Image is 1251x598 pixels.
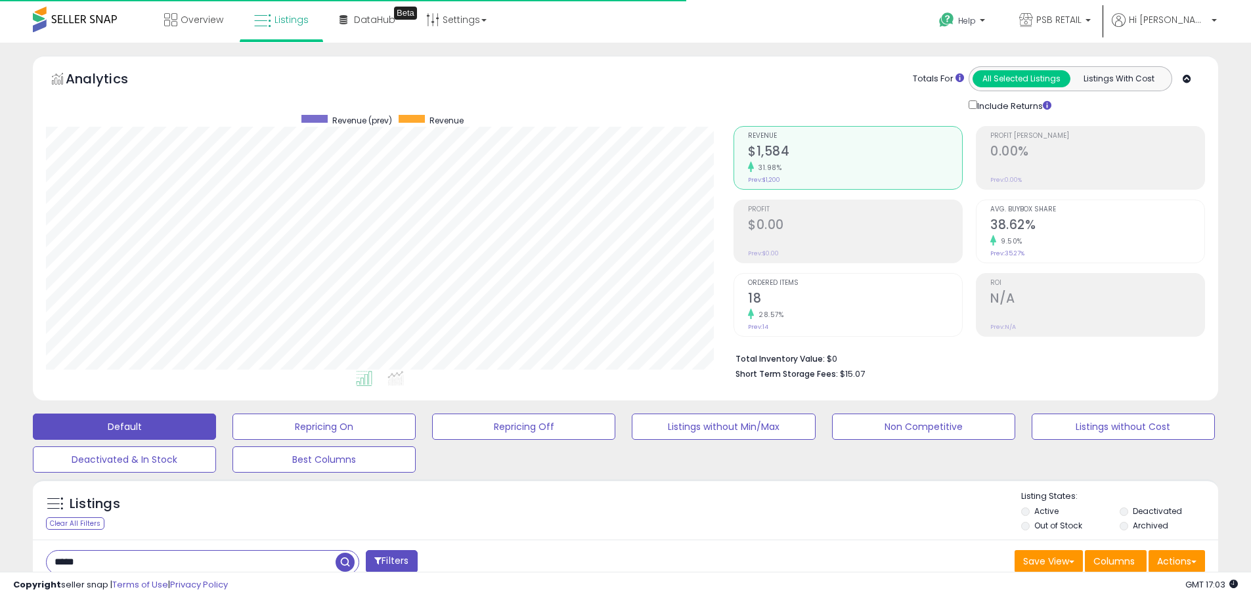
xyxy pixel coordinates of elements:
h2: 18 [748,291,962,309]
div: Totals For [913,73,964,85]
small: Prev: 0.00% [990,176,1022,184]
span: Help [958,15,976,26]
button: Listings With Cost [1070,70,1168,87]
span: Revenue [429,115,464,126]
small: 31.98% [754,163,781,173]
div: Clear All Filters [46,517,104,530]
a: Help [929,2,998,43]
span: $15.07 [840,368,865,380]
label: Archived [1133,520,1168,531]
span: Revenue [748,133,962,140]
button: Repricing On [232,414,416,440]
button: Listings without Cost [1032,414,1215,440]
label: Deactivated [1133,505,1182,517]
small: Prev: N/A [990,323,1016,331]
span: Hi [PERSON_NAME] [1129,13,1208,26]
div: Tooltip anchor [394,7,417,20]
div: seller snap | | [13,579,228,591]
small: Prev: 14 [748,323,768,331]
button: Columns [1085,550,1147,572]
button: Non Competitive [832,414,1015,440]
button: Deactivated & In Stock [33,446,216,473]
small: Prev: $0.00 [748,249,779,257]
button: Repricing Off [432,414,615,440]
label: Out of Stock [1034,520,1082,531]
button: Listings without Min/Max [632,414,815,440]
button: Save View [1015,550,1083,572]
b: Total Inventory Value: [735,353,825,364]
span: Ordered Items [748,280,962,287]
div: Include Returns [959,98,1067,113]
small: Prev: 35.27% [990,249,1024,257]
small: 9.50% [996,236,1022,246]
span: Revenue (prev) [332,115,392,126]
a: Hi [PERSON_NAME] [1112,13,1217,43]
h5: Listings [70,495,120,513]
button: All Selected Listings [973,70,1070,87]
span: ROI [990,280,1204,287]
span: Overview [181,13,223,26]
i: Get Help [938,12,955,28]
span: Profit [PERSON_NAME] [990,133,1204,140]
button: Actions [1149,550,1205,572]
button: Best Columns [232,446,416,473]
button: Filters [366,550,417,573]
h2: 0.00% [990,144,1204,161]
p: Listing States: [1021,490,1218,503]
span: DataHub [354,13,395,26]
h2: N/A [990,291,1204,309]
h2: $1,584 [748,144,962,161]
h2: $0.00 [748,217,962,235]
small: Prev: $1,200 [748,176,780,184]
label: Active [1034,505,1059,517]
b: Short Term Storage Fees: [735,368,838,379]
small: 28.57% [754,310,783,320]
a: Terms of Use [112,578,168,591]
strong: Copyright [13,578,61,591]
span: Listings [274,13,309,26]
h2: 38.62% [990,217,1204,235]
span: Profit [748,206,962,213]
span: PSB RETAIL [1036,13,1082,26]
span: Columns [1093,555,1135,568]
span: 2025-10-15 17:03 GMT [1185,578,1238,591]
a: Privacy Policy [170,578,228,591]
li: $0 [735,350,1195,366]
span: Avg. Buybox Share [990,206,1204,213]
h5: Analytics [66,70,154,91]
button: Default [33,414,216,440]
